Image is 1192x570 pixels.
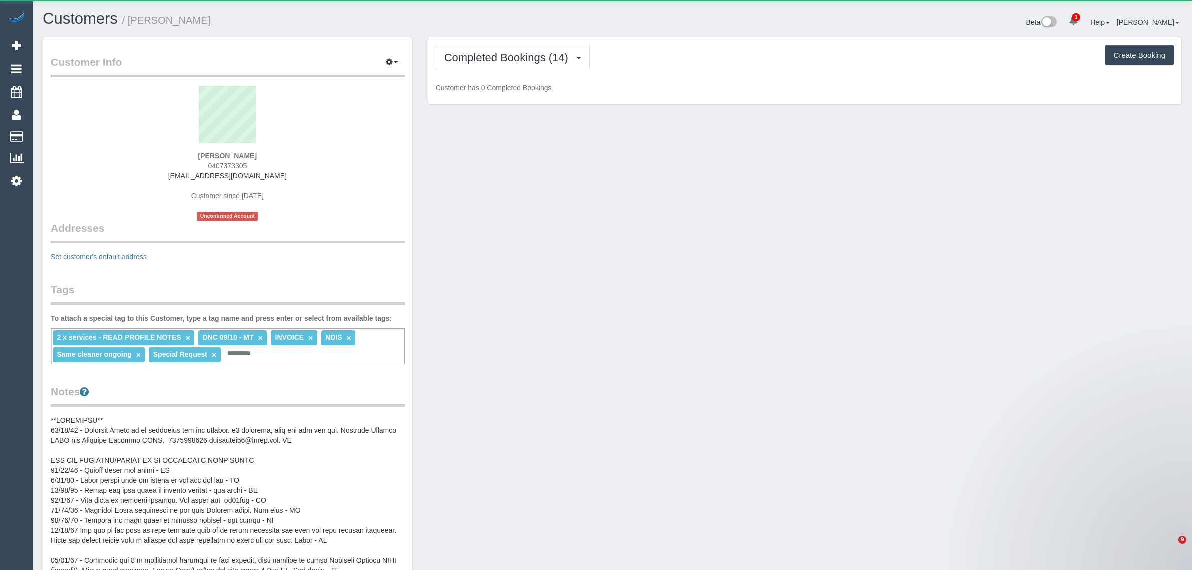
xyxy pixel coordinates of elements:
[197,212,258,220] span: Unconfirmed Account
[153,350,207,358] span: Special Request
[1090,18,1110,26] a: Help
[436,83,1174,93] p: Customer has 0 Completed Bookings
[136,351,141,359] a: ×
[57,333,181,341] span: 2 x services - READ PROFILE NOTES
[57,350,131,358] span: Same cleaner ongoing
[436,45,590,70] button: Completed Bookings (14)
[1026,18,1057,26] a: Beta
[325,333,342,341] span: NDIS
[1105,45,1174,66] button: Create Booking
[51,384,405,407] legend: Notes
[198,152,257,160] strong: [PERSON_NAME]
[258,334,262,342] a: ×
[1178,536,1186,544] span: 9
[1040,16,1057,29] img: New interface
[1064,10,1083,32] a: 1
[51,282,405,305] legend: Tags
[203,333,254,341] span: DNC 09/10 - MT
[122,15,211,26] small: / [PERSON_NAME]
[1158,536,1182,560] iframe: Intercom live chat
[191,192,264,200] span: Customer since [DATE]
[43,10,118,27] a: Customers
[346,334,351,342] a: ×
[444,51,573,64] span: Completed Bookings (14)
[208,162,247,170] span: 0407373305
[51,55,405,77] legend: Customer Info
[308,334,313,342] a: ×
[185,334,190,342] a: ×
[6,10,26,24] img: Automaid Logo
[212,351,216,359] a: ×
[168,172,287,180] a: [EMAIL_ADDRESS][DOMAIN_NAME]
[275,333,304,341] span: INVOICE
[51,313,392,323] label: To attach a special tag to this Customer, type a tag name and press enter or select from availabl...
[1117,18,1179,26] a: [PERSON_NAME]
[51,253,147,261] a: Set customer's default address
[1072,13,1080,21] span: 1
